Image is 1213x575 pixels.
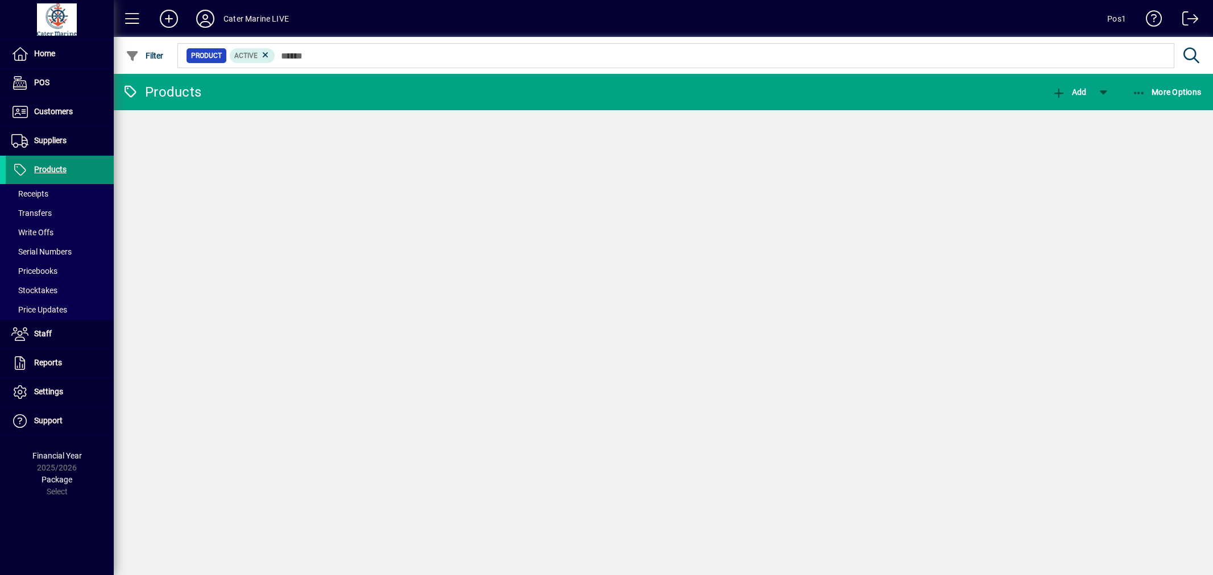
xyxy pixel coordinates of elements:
[6,320,114,348] a: Staff
[34,358,62,367] span: Reports
[6,300,114,319] a: Price Updates
[6,69,114,97] a: POS
[1174,2,1199,39] a: Logout
[122,83,201,101] div: Products
[6,378,114,406] a: Settings
[34,78,49,87] span: POS
[6,40,114,68] a: Home
[123,45,167,66] button: Filter
[6,281,114,300] a: Stocktakes
[34,49,55,58] span: Home
[6,407,114,435] a: Support
[6,184,114,203] a: Receipts
[6,98,114,126] a: Customers
[223,10,289,28] div: Cater Marine LIVE
[1132,88,1202,97] span: More Options
[126,51,164,60] span: Filter
[1052,88,1086,97] span: Add
[34,329,52,338] span: Staff
[34,416,63,425] span: Support
[42,475,72,484] span: Package
[11,266,57,276] span: Pricebooks
[34,165,67,174] span: Products
[34,387,63,396] span: Settings
[11,209,52,218] span: Transfers
[34,136,67,145] span: Suppliers
[11,228,53,237] span: Write Offs
[6,223,114,242] a: Write Offs
[11,286,57,295] span: Stocktakes
[1129,82,1204,102] button: More Options
[1107,10,1126,28] div: Pos1
[11,189,48,198] span: Receipts
[6,203,114,223] a: Transfers
[6,242,114,261] a: Serial Numbers
[187,9,223,29] button: Profile
[1137,2,1162,39] a: Knowledge Base
[1049,82,1089,102] button: Add
[32,451,82,460] span: Financial Year
[234,52,258,60] span: Active
[191,50,222,61] span: Product
[11,247,72,256] span: Serial Numbers
[6,261,114,281] a: Pricebooks
[34,107,73,116] span: Customers
[6,127,114,155] a: Suppliers
[11,305,67,314] span: Price Updates
[230,48,275,63] mat-chip: Activation Status: Active
[151,9,187,29] button: Add
[6,349,114,377] a: Reports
